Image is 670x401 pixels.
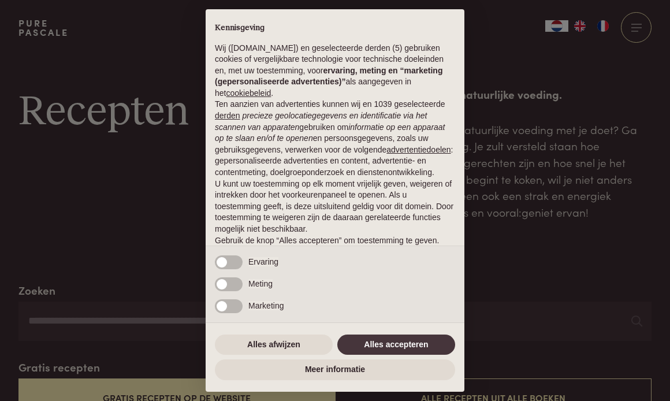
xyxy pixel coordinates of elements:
[215,110,240,122] button: derden
[248,257,278,266] span: Ervaring
[215,122,445,143] em: informatie op een apparaat op te slaan en/of te openen
[386,144,451,156] button: advertentiedoelen
[248,301,284,310] span: Marketing
[215,66,442,87] strong: ervaring, meting en “marketing (gepersonaliseerde advertenties)”
[215,23,455,34] h2: Kennisgeving
[215,335,333,355] button: Alles afwijzen
[215,99,455,178] p: Ten aanzien van advertenties kunnen wij en 1039 geselecteerde gebruiken om en persoonsgegevens, z...
[226,88,271,98] a: cookiebeleid
[337,335,455,355] button: Alles accepteren
[215,43,455,99] p: Wij ([DOMAIN_NAME]) en geselecteerde derden (5) gebruiken cookies of vergelijkbare technologie vo...
[215,359,455,380] button: Meer informatie
[248,279,273,288] span: Meting
[215,179,455,235] p: U kunt uw toestemming op elk moment vrijelijk geven, weigeren of intrekken door het voorkeurenpan...
[215,235,455,269] p: Gebruik de knop “Alles accepteren” om toestemming te geven. Gebruik de knop “Alles afwijzen” om d...
[215,111,427,132] em: precieze geolocatiegegevens en identificatie via het scannen van apparaten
